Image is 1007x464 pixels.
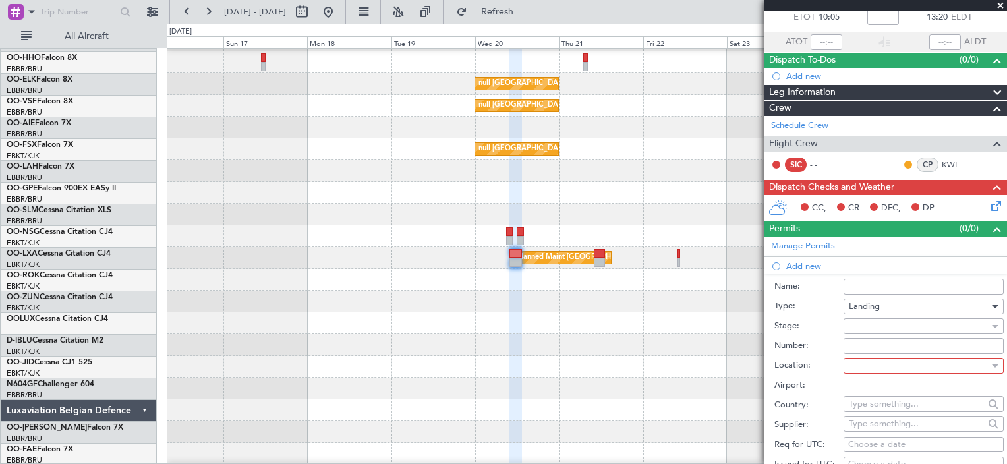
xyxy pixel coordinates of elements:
[849,414,981,434] input: Type something...
[927,11,948,24] span: 13:20
[774,280,844,293] label: Name:
[7,281,40,291] a: EBKT/KJK
[7,424,87,432] span: OO-[PERSON_NAME]
[450,1,529,22] button: Refresh
[40,2,113,22] input: Trip Number
[774,438,844,451] label: Req for UTC:
[7,380,38,388] span: N604GF
[7,163,74,171] a: OO-LAHFalcon 7X
[812,202,826,215] span: CC,
[774,399,844,412] label: Country:
[391,36,475,48] div: Tue 19
[7,260,40,270] a: EBKT/KJK
[771,240,835,253] a: Manage Permits
[7,250,38,258] span: OO-LXA
[769,101,791,116] span: Crew
[7,315,108,323] a: OOLUXCessna Citation CJ4
[224,6,286,18] span: [DATE] - [DATE]
[960,53,979,67] span: (0/0)
[7,303,40,313] a: EBKT/KJK
[786,36,807,49] span: ATOT
[769,85,836,100] span: Leg Information
[769,53,836,68] span: Dispatch To-Dos
[774,339,844,353] label: Number:
[771,119,828,132] a: Schedule Crew
[7,76,72,84] a: OO-ELKFalcon 8X
[139,36,223,48] div: Sat 16
[774,359,844,372] label: Location:
[7,216,42,226] a: EBBR/BRU
[7,185,38,192] span: OO-GPE
[7,228,40,236] span: OO-NSG
[881,202,901,215] span: DFC,
[7,86,42,96] a: EBBR/BRU
[774,300,844,313] label: Type:
[7,54,77,62] a: OO-HHOFalcon 8X
[7,272,40,279] span: OO-ROK
[774,419,844,432] label: Supplier:
[470,7,525,16] span: Refresh
[848,202,859,215] span: CR
[848,438,999,451] div: Choose a date
[951,11,972,24] span: ELDT
[785,158,807,172] div: SIC
[7,173,42,183] a: EBBR/BRU
[793,11,815,24] span: ETOT
[169,26,192,38] div: [DATE]
[7,337,103,345] a: D-IBLUCessna Citation M2
[7,141,37,149] span: OO-FSX
[727,36,811,48] div: Sat 23
[7,206,111,214] a: OO-SLMCessna Citation XLS
[7,434,42,444] a: EBBR/BRU
[769,136,818,152] span: Flight Crew
[478,139,646,159] div: null [GEOGRAPHIC_DATA]-[GEOGRAPHIC_DATA]
[7,119,71,127] a: OO-AIEFalcon 7X
[223,36,307,48] div: Sun 17
[849,394,981,414] input: Type something...
[7,151,40,161] a: EBKT/KJK
[475,36,559,48] div: Wed 20
[7,368,40,378] a: EBKT/KJK
[7,76,36,84] span: OO-ELK
[769,180,894,195] span: Dispatch Checks and Weather
[7,141,73,149] a: OO-FSXFalcon 7X
[7,293,40,301] span: OO-ZUN
[7,119,35,127] span: OO-AIE
[7,129,42,139] a: EBBR/BRU
[7,293,113,301] a: OO-ZUNCessna Citation CJ4
[14,26,143,47] button: All Aircraft
[7,64,42,74] a: EBBR/BRU
[7,347,40,357] a: EBKT/KJK
[7,359,92,366] a: OO-JIDCessna CJ1 525
[478,74,650,94] div: null [GEOGRAPHIC_DATA] ([GEOGRAPHIC_DATA])
[7,380,94,388] a: N604GFChallenger 604
[960,221,979,235] span: (0/0)
[7,359,34,366] span: OO-JID
[7,206,38,214] span: OO-SLM
[811,34,842,50] input: --:--
[942,159,971,171] a: KWI
[7,185,116,192] a: OO-GPEFalcon 900EX EASy II
[7,337,32,345] span: D-IBLU
[7,390,42,400] a: EBBR/BRU
[769,221,800,237] span: Permits
[34,32,139,41] span: All Aircraft
[786,71,1000,82] div: Add new
[7,98,73,105] a: OO-VSFFalcon 8X
[307,36,391,48] div: Mon 18
[774,320,844,333] label: Stage:
[7,163,38,171] span: OO-LAH
[7,315,35,323] span: OOLUX
[7,194,42,204] a: EBBR/BRU
[774,379,844,392] label: Airport:
[7,228,113,236] a: OO-NSGCessna Citation CJ4
[917,158,938,172] div: CP
[7,272,113,279] a: OO-ROKCessna Citation CJ4
[7,98,37,105] span: OO-VSF
[964,36,986,49] span: ALDT
[810,159,840,171] div: - -
[7,446,37,453] span: OO-FAE
[819,11,840,24] span: 10:05
[478,96,650,115] div: null [GEOGRAPHIC_DATA] ([GEOGRAPHIC_DATA])
[923,202,935,215] span: DP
